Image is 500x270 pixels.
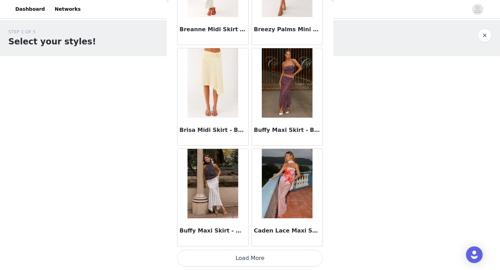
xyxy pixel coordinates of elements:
[254,126,320,134] h3: Buffy Maxi Skirt - Burgundy
[262,48,312,118] img: Buffy Maxi Skirt - Burgundy
[254,227,320,235] h3: Caden Lace Maxi Skirt - Pink
[180,227,246,235] h3: Buffy Maxi Skirt - White Polkadot
[180,126,246,134] h3: Brisa Midi Skirt - Butter
[474,4,481,15] div: avatar
[187,48,238,118] img: Brisa Midi Skirt - Butter
[8,35,96,48] h1: Select your styles!
[177,250,323,267] button: Load More
[262,149,312,218] img: Caden Lace Maxi Skirt - Pink
[466,246,483,263] div: Open Intercom Messenger
[187,149,238,218] img: Buffy Maxi Skirt - White Polkadot
[11,1,49,17] a: Dashboard
[50,1,85,17] a: Networks
[180,25,246,34] h3: Breanne Midi Skirt - White Polka Dot
[8,28,96,35] div: STEP 1 OF 5
[254,25,320,34] h3: Breezy Palms Mini Skirt - Serene Orange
